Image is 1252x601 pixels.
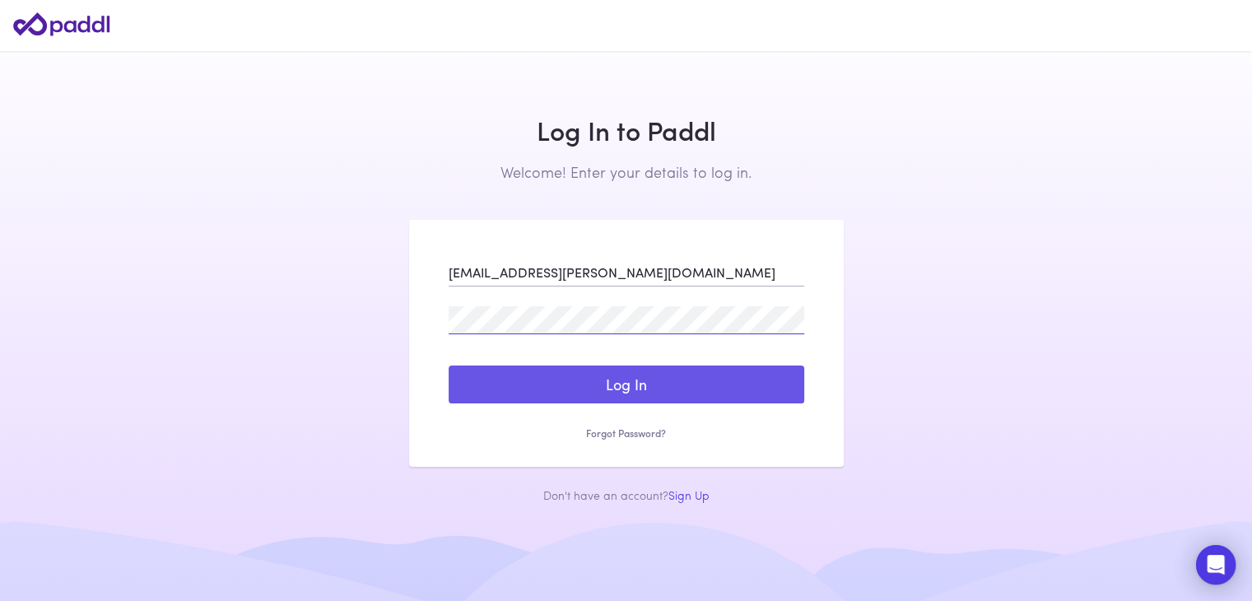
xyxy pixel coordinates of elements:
[409,487,844,503] div: Don't have an account?
[449,259,804,287] input: Enter your Email
[449,426,804,440] a: Forgot Password?
[449,366,804,403] button: Log In
[1196,545,1236,585] div: Open Intercom Messenger
[409,114,844,146] h1: Log In to Paddl
[409,163,844,181] h2: Welcome! Enter your details to log in.
[668,487,710,503] a: Sign Up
